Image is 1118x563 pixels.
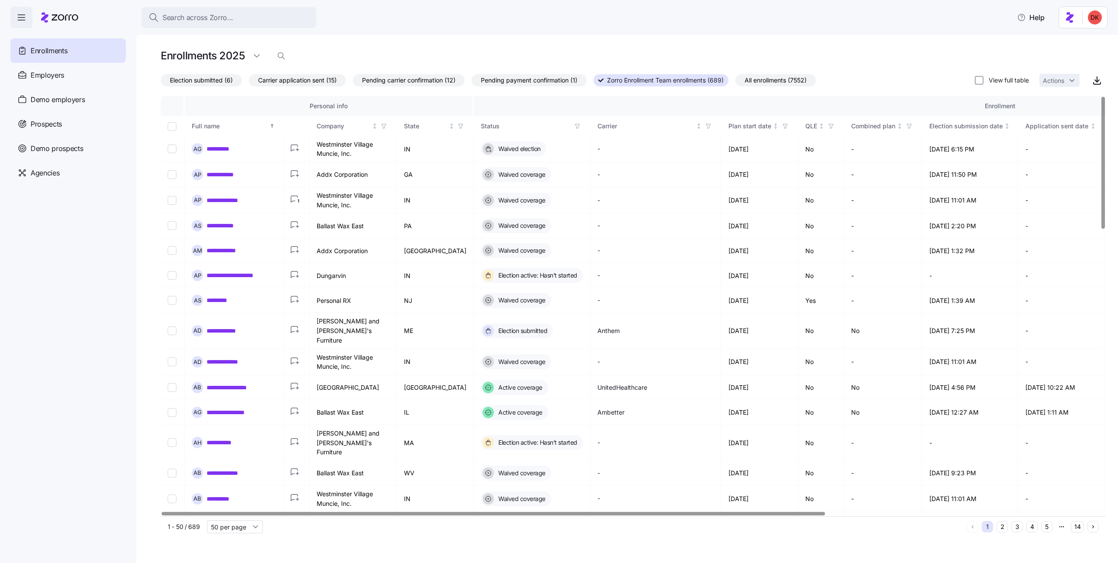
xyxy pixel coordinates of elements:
td: [DATE] 11:01 AM [922,349,1019,375]
td: MA [397,425,474,461]
td: Addx Corporation [310,238,397,263]
td: No [844,375,922,400]
td: Westminster Village Muncie, Inc. [310,187,397,213]
text: 1 [298,198,300,203]
td: [DATE] [721,425,798,461]
td: IN [397,263,474,288]
td: No [798,486,844,512]
span: Enrollments [31,45,67,56]
input: Select record 12 [168,438,176,447]
button: Next page [1087,521,1099,532]
span: Ambetter [597,408,625,417]
button: Search across Zorro... [141,7,316,28]
div: Not sorted [696,123,702,129]
a: Demo prospects [10,136,126,161]
td: - [1018,162,1104,187]
span: A P [194,197,201,203]
td: - [1018,136,1104,162]
span: A P [194,172,201,178]
td: No [798,313,844,349]
td: - [844,238,922,263]
td: No [798,213,844,238]
td: - [844,486,922,512]
td: [GEOGRAPHIC_DATA] [397,238,474,263]
div: Not sorted [449,123,455,129]
span: Demo prospects [31,143,83,154]
th: Application sent dateNot sorted [1018,116,1104,136]
div: Not sorted [372,123,378,129]
td: [PERSON_NAME] and [PERSON_NAME]'s Furniture [310,313,397,349]
td: Addx Corporation [310,162,397,187]
button: 14 [1071,521,1084,532]
td: No [844,313,922,349]
td: Ballast Wax East [310,213,397,238]
td: No [798,187,844,213]
td: Westminster Village Muncie, Inc. [310,136,397,162]
td: [DATE] 1:32 PM [922,238,1019,263]
th: StateNot sorted [397,116,474,136]
td: [DATE] 2:20 PM [922,213,1019,238]
td: - [844,213,922,238]
span: A B [193,384,201,390]
span: Election submitted (6) [170,75,233,86]
td: - [1018,213,1104,238]
td: [DATE] [721,136,798,162]
div: Not sorted [1090,123,1096,129]
input: Select record 6 [168,271,176,280]
span: A D [193,359,201,365]
input: Select record 9 [168,357,176,366]
span: Search across Zorro... [162,12,233,23]
div: State [404,121,447,131]
td: IN [397,486,474,512]
span: Waived coverage [496,221,545,230]
span: - [597,271,600,280]
input: Select all records [168,122,176,131]
span: - [597,469,600,477]
span: Waived coverage [496,494,545,503]
span: Election submitted [496,326,547,335]
td: - [844,187,922,213]
span: Active coverage [496,383,542,392]
div: Company [317,121,370,131]
div: Application sent date [1025,121,1088,131]
td: [DATE] 12:27 AM [922,400,1019,425]
input: Select record 2 [168,170,176,179]
td: No [798,136,844,162]
span: A D [193,328,201,333]
span: UnitedHealthcare [597,383,647,392]
span: Carrier application sent (15) [258,75,337,86]
td: [DATE] [721,162,798,187]
span: Employers [31,70,64,81]
a: Demo employers [10,87,126,112]
td: WV [397,461,474,486]
td: [DATE] 11:01 AM [922,187,1019,213]
td: No [798,461,844,486]
div: Full name [192,121,268,131]
td: ME [397,313,474,349]
span: Anthem [597,326,620,335]
th: QLENot sorted [798,116,844,136]
td: - [844,162,922,187]
td: - [844,136,922,162]
button: 3 [1011,521,1023,532]
span: Demo employers [31,94,85,105]
td: - [1018,288,1104,313]
span: A H [193,440,202,446]
input: Select record 4 [168,221,176,230]
td: - [1018,313,1104,349]
span: A G [193,146,202,152]
span: Prospects [31,119,62,130]
td: [DATE] 7:25 PM [922,313,1019,349]
td: - [844,425,922,461]
h1: Enrollments 2025 [161,49,245,62]
td: [PERSON_NAME] and [PERSON_NAME]'s Furniture [310,425,397,461]
span: Active coverage [496,408,542,417]
span: - [597,221,600,230]
td: Ballast Wax East [310,400,397,425]
td: IN [397,136,474,162]
td: - [844,349,922,375]
td: [DATE] 1:39 AM [922,288,1019,313]
button: Previous page [967,521,978,532]
td: [DATE] [721,486,798,512]
td: [GEOGRAPHIC_DATA] [397,375,474,400]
